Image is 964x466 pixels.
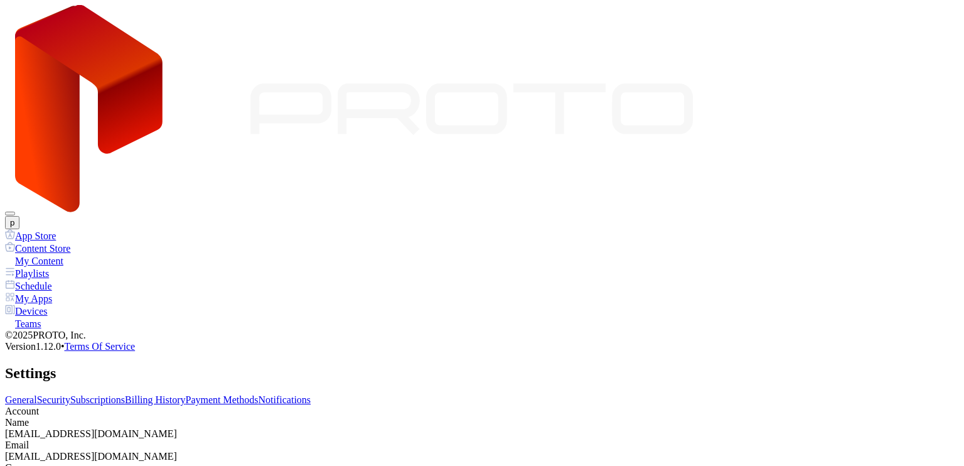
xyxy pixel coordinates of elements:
[5,440,959,451] div: Email
[5,305,959,317] a: Devices
[65,341,136,352] a: Terms Of Service
[5,406,959,417] div: Account
[5,292,959,305] a: My Apps
[186,394,259,405] a: Payment Methods
[5,242,959,254] a: Content Store
[70,394,125,405] a: Subscriptions
[5,417,959,428] div: Name
[5,317,959,330] a: Teams
[5,394,37,405] a: General
[5,254,959,267] a: My Content
[5,229,959,242] a: App Store
[125,394,185,405] a: Billing History
[5,341,65,352] span: Version 1.12.0 •
[5,216,19,229] button: p
[37,394,70,405] a: Security
[259,394,311,405] a: Notifications
[5,267,959,279] a: Playlists
[5,428,959,440] div: [EMAIL_ADDRESS][DOMAIN_NAME]
[5,330,959,341] div: © 2025 PROTO, Inc.
[5,451,959,462] div: [EMAIL_ADDRESS][DOMAIN_NAME]
[5,365,959,382] h2: Settings
[5,279,959,292] a: Schedule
